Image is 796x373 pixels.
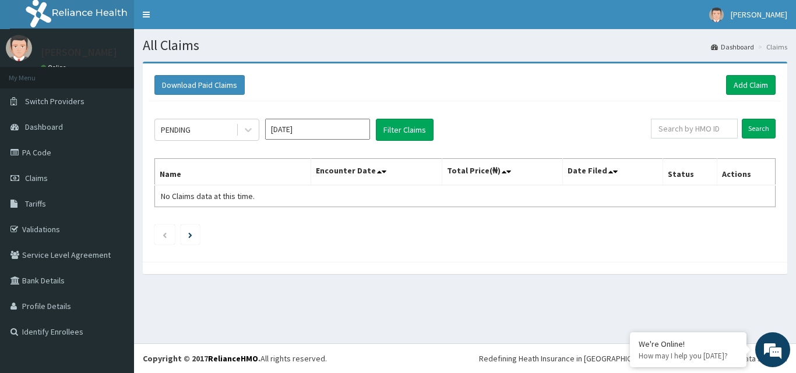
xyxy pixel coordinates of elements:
a: Dashboard [711,42,754,52]
p: How may I help you today? [639,351,738,361]
a: Previous page [162,229,167,240]
span: [PERSON_NAME] [731,9,787,20]
img: User Image [6,35,32,61]
a: Add Claim [726,75,776,95]
p: [PERSON_NAME] [41,47,117,58]
a: Online [41,63,69,72]
footer: All rights reserved. [134,343,796,373]
div: PENDING [161,124,191,136]
span: No Claims data at this time. [161,191,255,201]
li: Claims [755,42,787,52]
div: Redefining Heath Insurance in [GEOGRAPHIC_DATA] using Telemedicine and Data Science! [479,353,787,364]
th: Encounter Date [311,159,442,186]
h1: All Claims [143,38,787,53]
a: Next page [188,229,192,240]
div: We're Online! [639,339,738,349]
span: Dashboard [25,122,63,132]
span: Claims [25,173,48,183]
th: Name [155,159,311,186]
span: Switch Providers [25,96,84,106]
span: Tariffs [25,198,46,209]
strong: Copyright © 2017 . [143,353,260,364]
button: Download Paid Claims [154,75,245,95]
th: Status [663,159,717,186]
img: User Image [709,8,724,22]
th: Actions [717,159,775,186]
input: Search by HMO ID [651,119,738,138]
input: Search [742,119,776,138]
th: Date Filed [563,159,663,186]
th: Total Price(₦) [442,159,563,186]
a: RelianceHMO [208,353,258,364]
input: Select Month and Year [265,119,370,140]
button: Filter Claims [376,119,434,141]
